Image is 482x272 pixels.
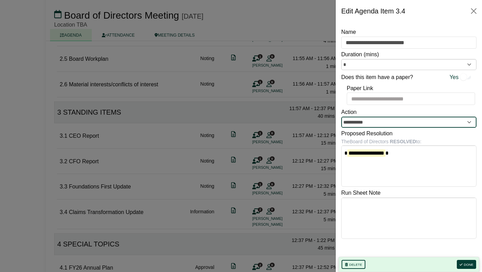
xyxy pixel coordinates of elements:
label: Does this item have a paper? [341,73,413,82]
span: Yes [450,73,459,82]
div: The Board of Directors to: [341,138,476,145]
b: RESOLVED [390,139,416,144]
label: Action [341,108,356,117]
button: Done [457,260,476,269]
label: Proposed Resolution [341,129,393,138]
label: Name [341,28,356,37]
button: Close [468,6,479,17]
div: Edit Agenda Item 3.4 [341,6,405,17]
label: Run Sheet Note [341,188,381,197]
button: Delete [342,260,365,269]
label: Paper Link [347,84,373,93]
label: Duration (mins) [341,50,379,59]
